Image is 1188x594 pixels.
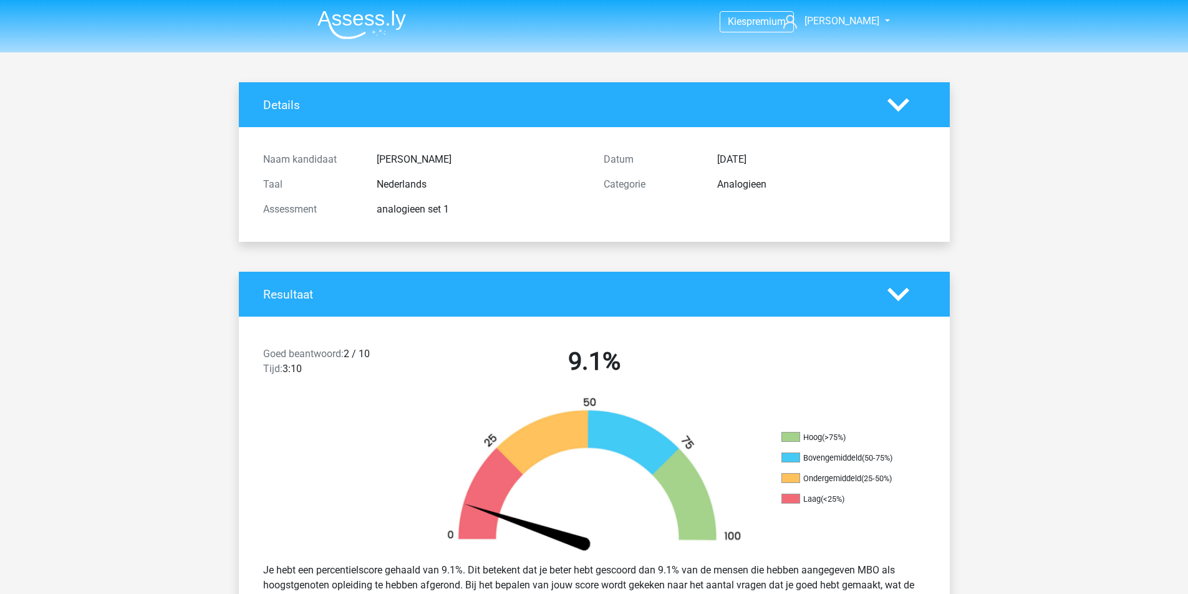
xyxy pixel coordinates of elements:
[821,494,844,504] div: (<25%)
[254,177,367,192] div: Taal
[728,16,746,27] span: Kies
[778,14,881,29] a: [PERSON_NAME]
[781,494,906,505] li: Laag
[317,10,406,39] img: Assessly
[781,432,906,443] li: Hoog
[594,152,708,167] div: Datum
[861,474,892,483] div: (25-50%)
[263,287,869,302] h4: Resultaat
[263,363,283,375] span: Tijd:
[708,152,935,167] div: [DATE]
[254,202,367,217] div: Assessment
[708,177,935,192] div: Analogieen
[367,202,594,217] div: analogieen set 1
[720,13,793,30] a: Kiespremium
[367,152,594,167] div: [PERSON_NAME]
[804,15,879,27] span: [PERSON_NAME]
[781,453,906,464] li: Bovengemiddeld
[426,396,763,553] img: 9.368dbdf3dc12.png
[594,177,708,192] div: Categorie
[254,152,367,167] div: Naam kandidaat
[367,177,594,192] div: Nederlands
[433,347,755,376] h2: 9.1%
[263,98,869,112] h4: Details
[822,433,846,442] div: (>75%)
[746,16,786,27] span: premium
[781,473,906,484] li: Ondergemiddeld
[263,348,344,360] span: Goed beantwoord:
[254,347,424,381] div: 2 / 10 3:10
[862,453,892,462] div: (50-75%)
